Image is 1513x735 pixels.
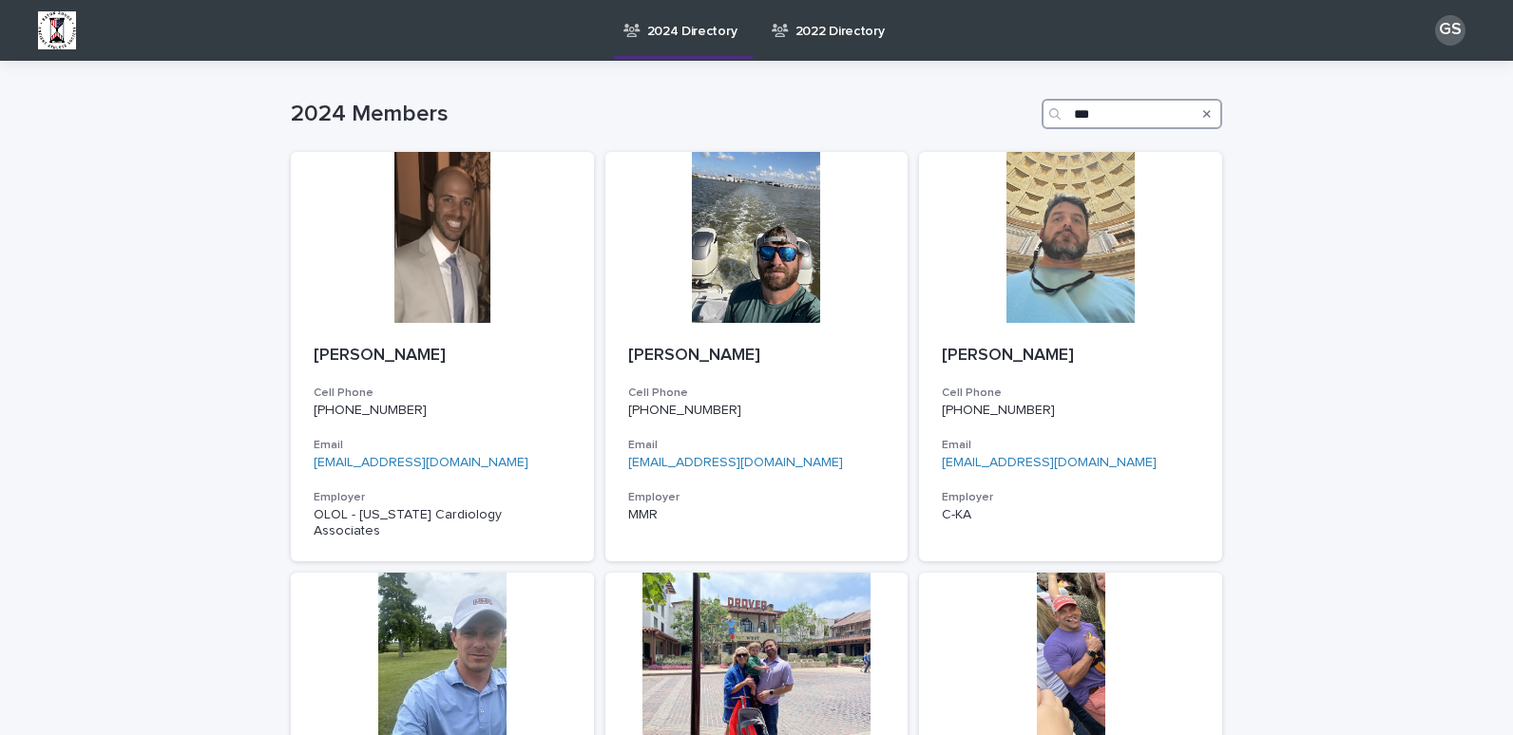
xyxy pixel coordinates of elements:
[314,490,571,505] h3: Employer
[314,438,571,453] h3: Email
[628,438,886,453] h3: Email
[291,152,594,561] a: [PERSON_NAME]Cell Phone[PHONE_NUMBER]Email[EMAIL_ADDRESS][DOMAIN_NAME]EmployerOLOL - [US_STATE] C...
[628,456,843,469] a: [EMAIL_ADDRESS][DOMAIN_NAME]
[291,101,1034,128] h1: 2024 Members
[314,456,528,469] a: [EMAIL_ADDRESS][DOMAIN_NAME]
[942,456,1157,469] a: [EMAIL_ADDRESS][DOMAIN_NAME]
[314,386,571,401] h3: Cell Phone
[314,507,571,539] p: OLOL - [US_STATE] Cardiology Associates
[942,438,1199,453] h3: Email
[628,507,886,523] p: MMR
[314,404,427,417] a: [PHONE_NUMBER]
[628,404,741,417] a: [PHONE_NUMBER]
[1435,15,1465,46] div: GS
[919,152,1222,561] a: [PERSON_NAME]Cell Phone[PHONE_NUMBER]Email[EMAIL_ADDRESS][DOMAIN_NAME]EmployerC-KA
[628,346,886,367] p: [PERSON_NAME]
[628,386,886,401] h3: Cell Phone
[942,386,1199,401] h3: Cell Phone
[314,346,571,367] p: [PERSON_NAME]
[628,490,886,505] h3: Employer
[942,346,1199,367] p: [PERSON_NAME]
[605,152,909,561] a: [PERSON_NAME]Cell Phone[PHONE_NUMBER]Email[EMAIL_ADDRESS][DOMAIN_NAME]EmployerMMR
[942,404,1055,417] a: [PHONE_NUMBER]
[1042,99,1222,129] input: Search
[38,11,76,49] img: BsxibNoaTPe9uU9VL587
[942,490,1199,505] h3: Employer
[942,507,1199,523] p: C-KA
